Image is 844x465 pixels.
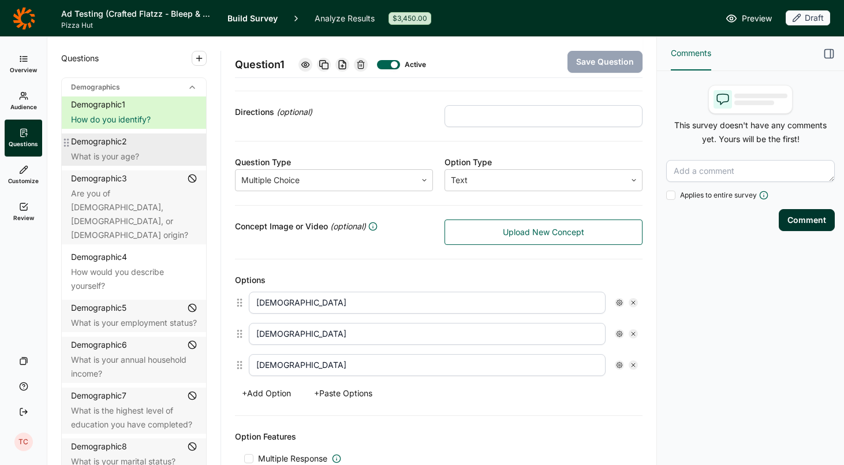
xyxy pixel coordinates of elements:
span: Overview [10,66,37,74]
span: Multiple Response [258,453,327,464]
div: What is the highest level of education you have completed? [71,404,197,431]
div: Option Type [445,155,643,169]
div: Option Features [235,430,643,444]
div: Settings [615,329,624,338]
div: Demographic 3 [71,173,127,184]
button: Save Question [567,51,643,73]
div: Directions [235,105,433,119]
span: Applies to entire survey [680,191,757,200]
span: Questions [61,51,99,65]
div: Demographic 5 [71,302,126,314]
div: Demographic 7 [71,390,126,401]
div: Demographic 1 [71,99,125,110]
h1: Ad Testing (Crafted Flatzz - Bleep & Food Focus) [61,7,214,21]
span: Upload New Concept [503,226,584,238]
button: +Paste Options [307,385,379,401]
button: +Add Option [235,385,298,401]
a: Overview [5,46,42,83]
div: TC [14,433,33,451]
span: Customize [8,177,39,185]
div: Options [235,273,643,287]
span: Pizza Hut [61,21,214,30]
div: Active [405,60,423,69]
span: Question 1 [235,57,285,73]
a: Review [5,194,42,230]
div: What is your employment status? [71,316,197,330]
div: Remove [629,298,638,307]
div: Remove [629,329,638,338]
div: Demographic 2 [71,136,127,147]
div: Demographic 8 [71,441,127,452]
div: What is your annual household income? [71,353,197,381]
div: Concept Image or Video [235,220,433,233]
div: Delete [354,58,368,72]
p: This survey doesn't have any comments yet. Yours will be the first! [666,118,835,146]
button: Comments [671,37,711,70]
div: Draft [786,10,830,25]
div: Demographics [62,78,206,96]
button: Comment [779,209,835,231]
button: Draft [786,10,830,27]
div: Are you of [DEMOGRAPHIC_DATA], [DEMOGRAPHIC_DATA], or [DEMOGRAPHIC_DATA] origin? [71,187,197,242]
div: Demographic 6 [71,339,127,351]
div: Settings [615,298,624,307]
div: $3,450.00 [389,12,431,25]
span: Review [13,214,34,222]
div: How do you identify? [71,113,197,127]
a: Audience [5,83,42,120]
div: What is your age? [71,150,197,163]
span: Questions [9,140,38,148]
a: Preview [726,12,772,25]
div: How would you describe yourself? [71,265,197,293]
div: Question Type [235,155,433,169]
a: Questions [5,120,42,157]
div: Demographic 4 [71,251,127,263]
span: Comments [671,46,711,60]
span: Preview [742,12,772,25]
span: Audience [10,103,37,111]
span: (optional) [330,220,366,233]
div: Settings [615,360,624,370]
span: (optional) [277,105,312,119]
a: Customize [5,157,42,194]
div: Remove [629,360,638,370]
